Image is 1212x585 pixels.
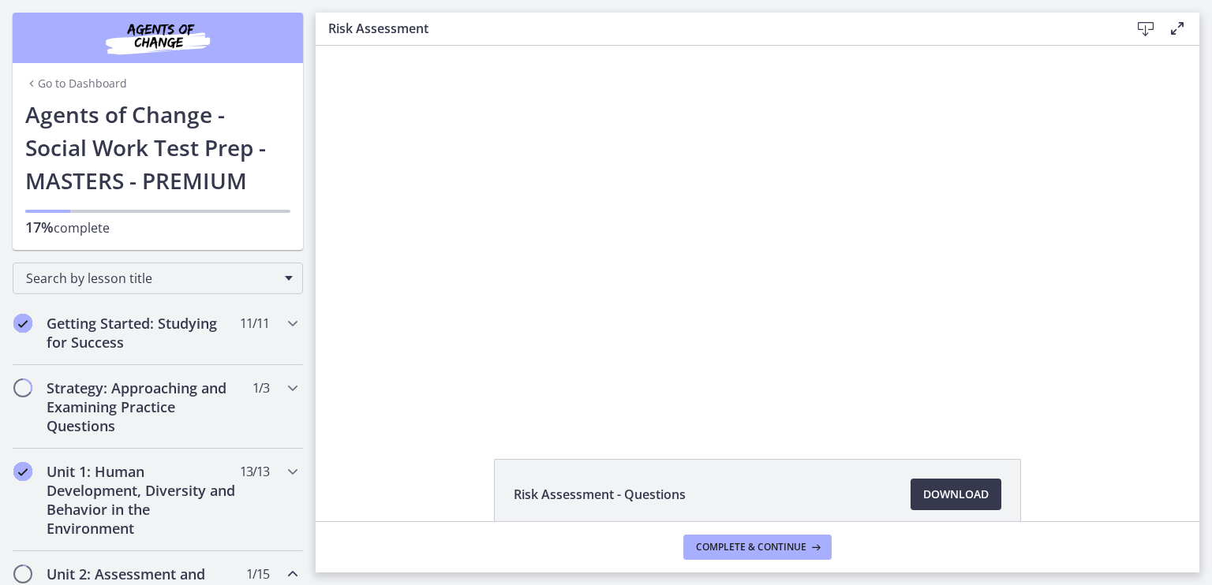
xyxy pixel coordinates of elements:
[316,46,1199,423] iframe: Video Lesson
[911,479,1001,510] a: Download
[63,19,252,57] img: Agents of Change
[514,485,686,504] span: Risk Assessment - Questions
[923,485,989,504] span: Download
[328,19,1105,38] h3: Risk Assessment
[25,218,54,237] span: 17%
[696,541,806,553] span: Complete & continue
[13,314,32,333] i: Completed
[240,314,269,333] span: 11 / 11
[13,462,32,481] i: Completed
[47,314,239,352] h2: Getting Started: Studying for Success
[240,462,269,481] span: 13 / 13
[25,218,290,237] p: complete
[13,263,303,294] div: Search by lesson title
[47,378,239,435] h2: Strategy: Approaching and Examining Practice Questions
[683,535,832,560] button: Complete & continue
[26,270,277,287] span: Search by lesson title
[25,98,290,197] h1: Agents of Change - Social Work Test Prep - MASTERS - PREMIUM
[25,76,127,91] a: Go to Dashboard
[246,565,269,583] span: 1 / 15
[252,378,269,397] span: 1 / 3
[47,462,239,538] h2: Unit 1: Human Development, Diversity and Behavior in the Environment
